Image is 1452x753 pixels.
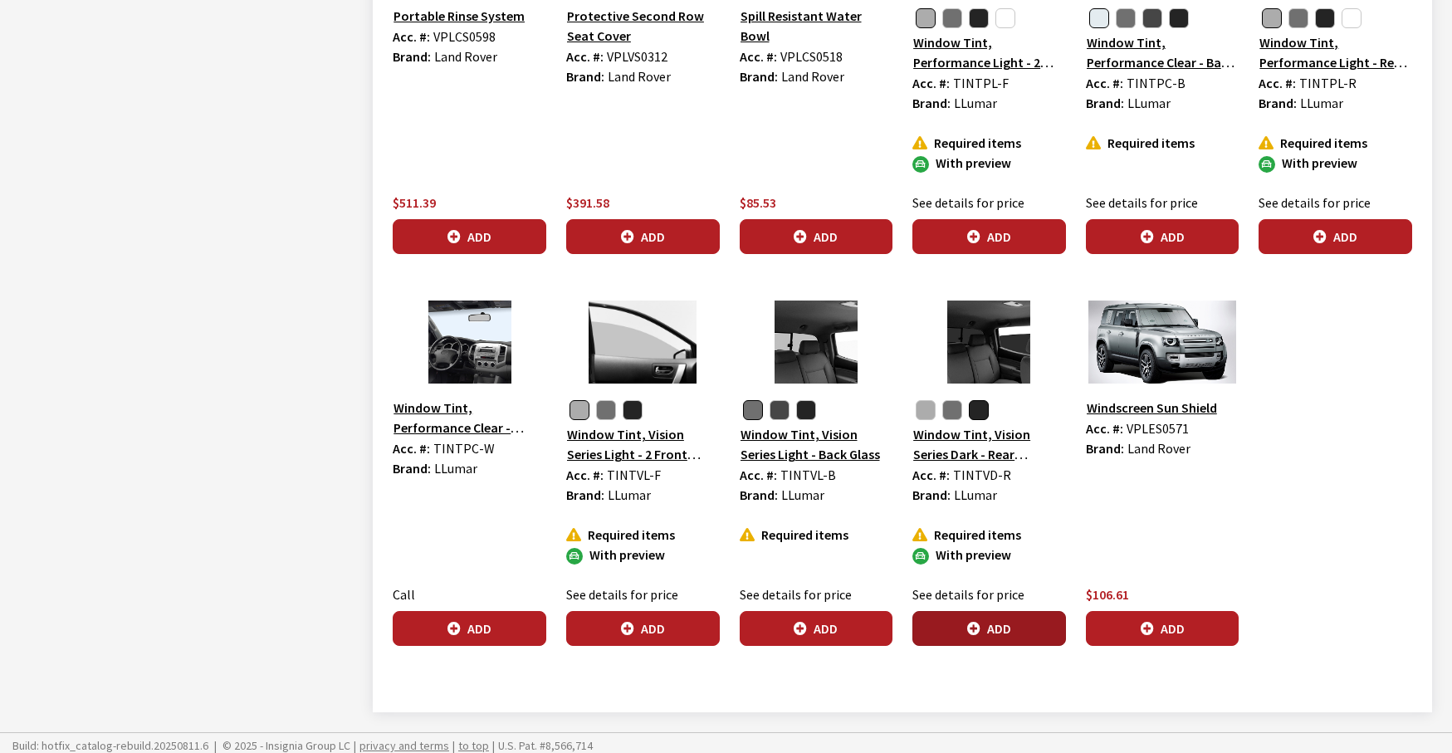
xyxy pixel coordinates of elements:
[12,738,208,753] span: Build: hotfix_catalog-rebuild.20250811.6
[912,485,951,505] label: Brand:
[566,545,720,565] div: With preview
[770,400,790,420] button: Medium
[912,423,1066,465] button: Window Tint, Vision Series Dark - Rear Windows
[1259,32,1412,73] button: Window Tint, Performance Light - Rear Windows
[912,133,1066,153] div: Required items
[566,301,720,384] img: Image for Window Tint, Vision Series Light - 2 Front Windows
[740,485,778,505] label: Brand:
[954,487,997,503] span: LLumar
[740,525,893,545] div: Required items
[222,738,350,753] span: © 2025 - Insignia Group LC
[781,487,824,503] span: LLumar
[942,400,962,420] button: Window Tint 35%
[912,93,951,113] label: Brand:
[1086,438,1124,458] label: Brand:
[781,68,844,85] span: Land Rover
[393,219,546,254] button: Add
[969,8,989,28] button: Window Tint 10%
[1089,8,1109,28] button: Clear
[1259,193,1371,213] label: See details for price
[1259,153,1412,173] div: With preview
[566,219,720,254] button: Add
[393,194,436,211] span: $511.39
[393,611,546,646] button: Add
[1086,93,1124,113] label: Brand:
[393,301,546,384] img: Image for Window Tint, Performance Clear - Windshield
[566,611,720,646] button: Add
[912,525,1066,545] div: Required items
[912,545,1066,565] div: With preview
[1300,95,1343,111] span: LLumar
[433,28,496,45] span: VPLCS0598
[740,584,852,604] label: See details for price
[608,487,651,503] span: LLumar
[1169,8,1189,28] button: Dark
[743,400,763,420] button: Light
[566,525,720,545] div: Required items
[1315,8,1335,28] button: Window Tint 10%
[912,32,1066,73] button: Window Tint, Performance Light - 2 Front Windows
[393,438,430,458] label: Acc. #:
[1288,8,1308,28] button: Window Tint 35%
[566,194,609,211] span: $391.58
[1086,193,1198,213] label: See details for price
[912,611,1066,646] button: Add
[1127,420,1189,437] span: VPLES0571
[1342,8,1362,28] button: Clear Blue
[912,301,1066,384] img: Image for Window Tint, Vision Series Dark - Rear Windows
[608,68,671,85] span: Land Rover
[912,193,1024,213] label: See details for price
[434,460,477,477] span: LLumar
[489,738,593,753] span: U.S. Pat. #8,566,714
[393,397,546,438] button: Window Tint, Performance Clear - Windshield
[1086,418,1123,438] label: Acc. #:
[1127,95,1171,111] span: LLumar
[740,194,776,211] span: $85.53
[1086,611,1239,646] button: Add
[796,400,816,420] button: Dark
[1086,397,1218,418] button: Windscreen Sun Shield
[916,8,936,28] button: Window Tint 60%
[393,458,431,478] label: Brand:
[570,400,589,420] button: Window Tint 60%
[393,46,431,66] label: Brand:
[740,301,893,384] img: Image for Window Tint, Vision Series Light - Back Glass
[596,400,616,420] button: Window Tint 35%
[995,8,1015,28] button: Clear Blue
[1299,75,1357,91] span: TINTPL-R
[607,467,661,483] span: TINTVL-F
[916,400,936,420] button: Window Tint 60%
[740,5,893,46] button: Spill Resistant Water Bowl
[912,584,1024,604] label: See details for price
[433,440,495,457] span: TINTPC-W
[1259,133,1412,153] div: Required items
[566,485,604,505] label: Brand:
[452,738,455,753] span: |
[740,465,777,485] label: Acc. #:
[434,48,497,65] span: Land Rover
[393,5,526,27] button: Portable Rinse System
[492,738,495,753] span: |
[566,5,720,46] button: Protective Second Row Seat Cover
[942,8,962,28] button: Window Tint 35%
[912,465,950,485] label: Acc. #:
[566,423,720,465] button: Window Tint, Vision Series Light - 2 Front Windows
[623,400,643,420] button: Window Tint 10%
[566,46,604,66] label: Acc. #:
[740,611,893,646] button: Add
[393,27,430,46] label: Acc. #:
[354,738,356,753] span: |
[1142,8,1162,28] button: Medium
[1086,73,1123,93] label: Acc. #:
[1086,32,1239,73] button: Window Tint, Performance Clear - Back Glass
[780,48,843,65] span: VPLCS0518
[1259,73,1296,93] label: Acc. #:
[1086,133,1239,153] div: Required items
[458,738,489,753] a: to top
[740,423,893,465] button: Window Tint, Vision Series Light - Back Glass
[969,400,989,420] button: Window Tint 10%
[953,467,1011,483] span: TINTVD-R
[912,73,950,93] label: Acc. #:
[566,66,604,86] label: Brand:
[740,66,778,86] label: Brand:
